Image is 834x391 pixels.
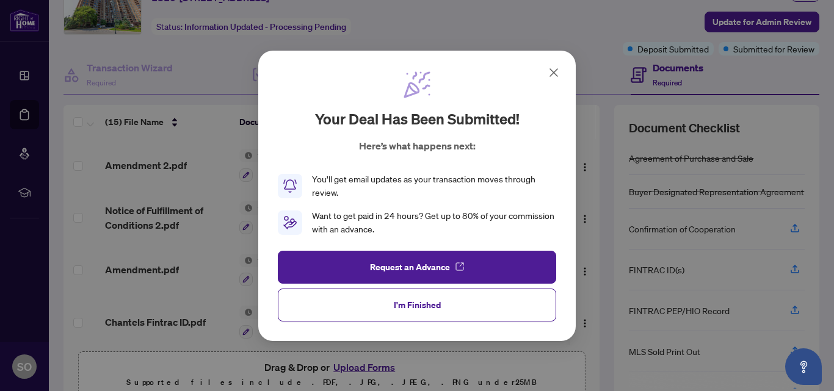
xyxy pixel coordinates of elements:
div: You’ll get email updates as your transaction moves through review. [312,173,556,199]
div: Want to get paid in 24 hours? Get up to 80% of your commission with an advance. [312,209,556,236]
button: Request an Advance [278,250,556,283]
span: I'm Finished [394,295,441,314]
button: I'm Finished [278,288,556,321]
span: Request an Advance [370,257,450,276]
p: Here’s what happens next: [359,138,476,153]
h2: Your deal has been submitted! [315,109,520,129]
button: Open asap [785,348,822,385]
